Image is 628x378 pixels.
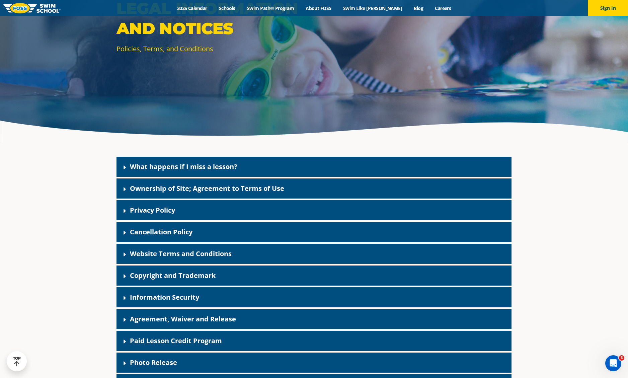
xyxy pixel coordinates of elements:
[171,5,213,11] a: 2025 Calendar
[3,3,61,13] img: FOSS Swim School Logo
[241,5,300,11] a: Swim Path® Program
[130,249,232,258] a: Website Terms and Conditions
[130,206,175,215] a: Privacy Policy
[116,287,512,307] div: Information Security
[429,5,457,11] a: Careers
[619,355,624,361] span: 3
[13,356,21,367] div: TOP
[116,157,512,177] div: What happens if I miss a lesson?
[213,5,241,11] a: Schools
[337,5,408,11] a: Swim Like [PERSON_NAME]
[116,222,512,242] div: Cancellation Policy
[116,353,512,373] div: Photo Release
[116,266,512,286] div: Copyright and Trademark
[116,178,512,199] div: Ownership of Site; Agreement to Terms of Use
[130,293,199,302] a: Information Security
[130,358,177,367] a: Photo Release
[130,162,237,171] a: What happens if I miss a lesson?
[300,5,337,11] a: About FOSS
[130,271,216,280] a: Copyright and Trademark
[130,227,192,236] a: Cancellation Policy
[116,309,512,329] div: Agreement, Waiver and Release
[116,331,512,351] div: Paid Lesson Credit Program
[130,314,236,323] a: Agreement, Waiver and Release
[130,336,222,345] a: Paid Lesson Credit Program
[130,184,284,193] a: Ownership of Site; Agreement to Terms of Use
[116,244,512,264] div: Website Terms and Conditions
[605,355,621,371] iframe: Intercom live chat
[116,200,512,220] div: Privacy Policy
[408,5,429,11] a: Blog
[116,44,311,54] p: Policies, Terms, and Conditions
